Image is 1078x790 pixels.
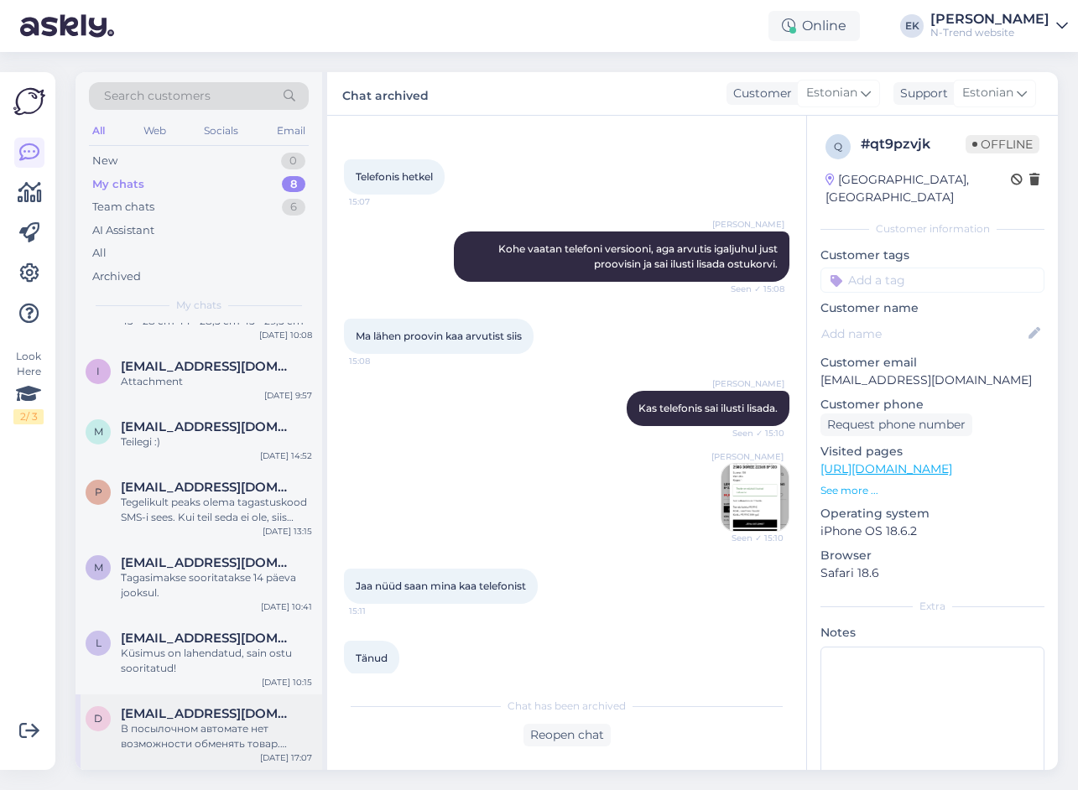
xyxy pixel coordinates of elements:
[721,427,784,439] span: Seen ✓ 15:10
[281,153,305,169] div: 0
[820,396,1044,413] p: Customer phone
[262,676,312,689] div: [DATE] 10:15
[121,374,312,389] div: Attachment
[96,365,100,377] span: i
[820,522,1044,540] p: iPhone OS 18.6.2
[94,425,103,438] span: m
[92,153,117,169] div: New
[121,359,295,374] span: ivetuks17@inbox.lv
[356,170,433,183] span: Telefonis hetkel
[834,140,842,153] span: q
[89,120,108,142] div: All
[508,699,626,714] span: Chat has been archived
[962,84,1013,102] span: Estonian
[711,450,784,463] span: [PERSON_NAME]
[820,443,1044,460] p: Visited pages
[825,171,1011,206] div: [GEOGRAPHIC_DATA], [GEOGRAPHIC_DATA]
[356,580,526,592] span: Jaa nüüd saan mina kaa telefonist
[121,570,312,600] div: Tagasimakse sooritatakse 14 päeva jooksul.
[523,724,611,746] div: Reopen chat
[820,247,1044,264] p: Customer tags
[261,600,312,613] div: [DATE] 10:41
[820,547,1044,564] p: Browser
[349,355,412,367] span: 15:08
[966,135,1039,153] span: Offline
[92,222,154,239] div: AI Assistant
[820,505,1044,522] p: Operating system
[121,480,295,495] span: petersone.agita@inbox.lv
[260,450,312,462] div: [DATE] 14:52
[94,712,102,725] span: d
[726,85,792,102] div: Customer
[721,464,789,531] img: Attachment
[861,134,966,154] div: # qt9pzvjk
[768,11,860,41] div: Online
[930,13,1049,26] div: [PERSON_NAME]
[349,195,412,208] span: 15:07
[820,268,1044,293] input: Add a tag
[104,87,211,105] span: Search customers
[95,486,102,498] span: p
[821,325,1025,343] input: Add name
[259,329,312,341] div: [DATE] 10:08
[121,631,295,646] span: lily.roop@mail.ee
[820,372,1044,389] p: [EMAIL_ADDRESS][DOMAIN_NAME]
[121,706,295,721] span: dace_skripsta@inbox.lv
[121,721,312,751] div: В посылочном автомате нет возможности обменять товар. Единственный способ - вернуть товар через п...
[13,86,45,117] img: Askly Logo
[92,176,144,193] div: My chats
[712,377,784,390] span: [PERSON_NAME]
[638,402,778,414] span: Kas telefonis sai ilusti lisada.
[282,176,305,193] div: 8
[200,120,242,142] div: Socials
[930,26,1049,39] div: N-Trend website
[356,330,522,342] span: Ma lähen proovin kaa arvutist siis
[96,637,102,649] span: l
[820,354,1044,372] p: Customer email
[820,221,1044,236] div: Customer information
[721,532,784,544] span: Seen ✓ 15:10
[820,564,1044,582] p: Safari 18.6
[820,413,972,436] div: Request phone number
[820,461,952,476] a: [URL][DOMAIN_NAME]
[356,652,388,664] span: Tänud
[820,299,1044,317] p: Customer name
[900,14,924,38] div: EK
[92,199,154,216] div: Team chats
[930,13,1068,39] a: [PERSON_NAME]N-Trend website
[820,483,1044,498] p: See more ...
[121,419,295,434] span: martinraud@gmail.com
[273,120,309,142] div: Email
[282,199,305,216] div: 6
[820,599,1044,614] div: Extra
[349,605,412,617] span: 15:11
[712,218,784,231] span: [PERSON_NAME]
[13,409,44,424] div: 2 / 3
[342,82,429,105] label: Chat archived
[92,268,141,285] div: Archived
[176,298,221,313] span: My chats
[806,84,857,102] span: Estonian
[92,245,107,262] div: All
[121,434,312,450] div: Teilegi :)
[264,389,312,402] div: [DATE] 9:57
[260,751,312,764] div: [DATE] 17:07
[498,242,780,270] span: Kohe vaatan telefoni versiooni, aga arvutis igaljuhul just proovisin ja sai ilusti lisada ostukorvi.
[140,120,169,142] div: Web
[121,495,312,525] div: Tegelikult peaks olema tagastuskood SMS-i sees. Kui teil seda ei ole, siis palun pöörduge kas ots...
[893,85,948,102] div: Support
[13,349,44,424] div: Look Here
[121,555,295,570] span: maris.magedi@gmail.com
[94,561,103,574] span: m
[721,283,784,295] span: Seen ✓ 15:08
[263,525,312,538] div: [DATE] 13:15
[121,646,312,676] div: Küsimus on lahendatud, sain ostu sooritatud!
[820,624,1044,642] p: Notes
